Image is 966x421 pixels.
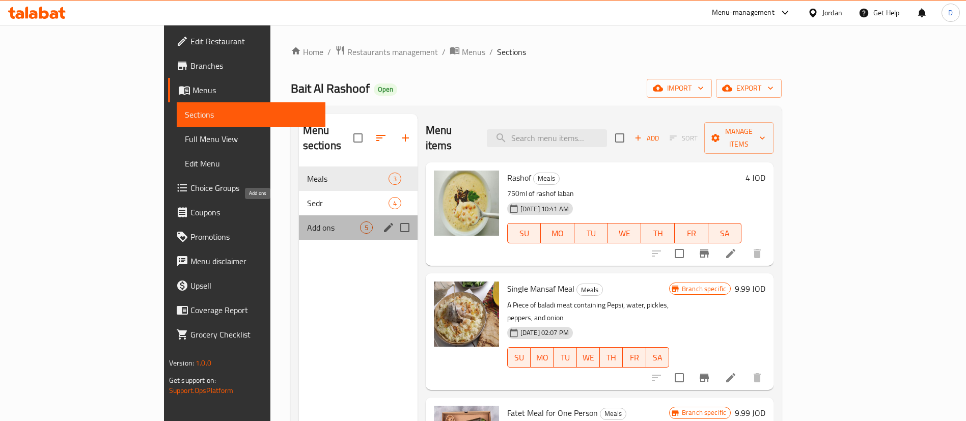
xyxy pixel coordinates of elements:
[735,282,765,296] h6: 9.99 JOD
[577,284,602,296] span: Meals
[307,221,360,234] span: Add ons
[623,347,646,368] button: FR
[462,46,485,58] span: Menus
[507,223,541,243] button: SU
[574,223,608,243] button: TU
[724,82,774,95] span: export
[299,162,418,244] nav: Menu sections
[600,408,626,419] span: Meals
[577,347,600,368] button: WE
[192,84,317,96] span: Menus
[712,7,775,19] div: Menu-management
[507,405,598,420] span: Fatet Meal for One Person
[299,191,418,215] div: Sedr4
[735,406,765,420] h6: 9.99 JOD
[692,241,716,266] button: Branch-specific-item
[692,366,716,390] button: Branch-specific-item
[647,79,712,98] button: import
[426,123,475,153] h2: Menu items
[361,223,372,233] span: 5
[303,123,353,153] h2: Menu sections
[646,347,669,368] button: SA
[746,171,765,185] h6: 4 JOD
[675,223,708,243] button: FR
[576,284,603,296] div: Meals
[604,350,619,365] span: TH
[507,281,574,296] span: Single Mansaf Meal
[745,366,769,390] button: delete
[708,223,742,243] button: SA
[650,350,665,365] span: SA
[507,299,669,324] p: A Piece of baladi meat containing Pepsi, water, pickles, peppers, and onion
[507,170,531,185] span: Rashof
[712,226,738,241] span: SA
[389,197,401,209] div: items
[633,132,660,144] span: Add
[434,282,499,347] img: Single Mansaf Meal
[578,226,604,241] span: TU
[600,347,623,368] button: TH
[533,173,560,185] div: Meals
[190,206,317,218] span: Coupons
[190,328,317,341] span: Grocery Checklist
[190,304,317,316] span: Coverage Report
[177,151,325,176] a: Edit Menu
[534,173,559,184] span: Meals
[168,273,325,298] a: Upsell
[512,350,527,365] span: SU
[327,46,331,58] li: /
[389,174,401,184] span: 3
[168,176,325,200] a: Choice Groups
[168,249,325,273] a: Menu disclaimer
[725,247,737,260] a: Edit menu item
[190,35,317,47] span: Edit Restaurant
[608,223,642,243] button: WE
[190,255,317,267] span: Menu disclaimer
[347,46,438,58] span: Restaurants management
[177,127,325,151] a: Full Menu View
[507,187,741,200] p: 750ml of rashof laban
[169,374,216,387] span: Get support on:
[545,226,570,241] span: MO
[627,350,642,365] span: FR
[347,127,369,149] span: Select all sections
[177,102,325,127] a: Sections
[745,241,769,266] button: delete
[393,126,418,150] button: Add section
[609,127,630,149] span: Select section
[516,204,573,214] span: [DATE] 10:41 AM
[581,350,596,365] span: WE
[716,79,782,98] button: export
[679,226,704,241] span: FR
[389,173,401,185] div: items
[168,53,325,78] a: Branches
[558,350,572,365] span: TU
[712,125,765,151] span: Manage items
[190,279,317,292] span: Upsell
[196,356,211,370] span: 1.0.0
[948,7,953,18] span: D
[168,224,325,249] a: Promotions
[168,298,325,322] a: Coverage Report
[307,197,389,209] span: Sedr
[669,243,690,264] span: Select to update
[299,215,418,240] div: Add ons5edit
[645,226,671,241] span: TH
[190,60,317,72] span: Branches
[663,130,704,146] span: Select section first
[641,223,675,243] button: TH
[291,45,782,59] nav: breadcrumb
[168,322,325,347] a: Grocery Checklist
[497,46,526,58] span: Sections
[531,347,554,368] button: MO
[299,166,418,191] div: Meals3
[725,372,737,384] a: Edit menu item
[381,220,396,235] button: edit
[185,133,317,145] span: Full Menu View
[554,347,576,368] button: TU
[185,157,317,170] span: Edit Menu
[374,83,397,96] div: Open
[190,231,317,243] span: Promotions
